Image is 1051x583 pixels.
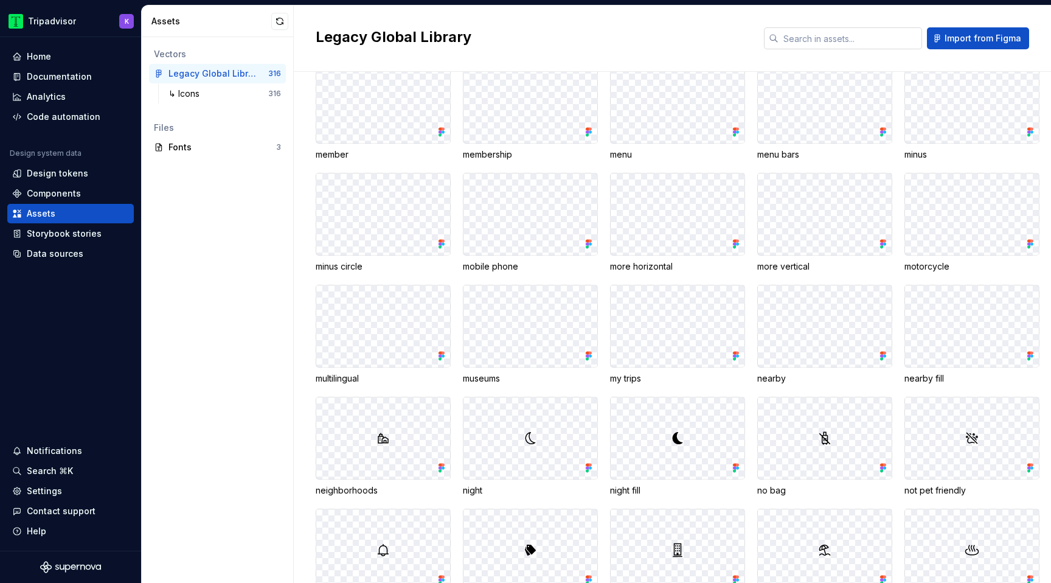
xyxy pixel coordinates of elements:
[904,372,1039,385] div: nearby fill
[463,260,598,273] div: mobile phone
[316,27,749,47] h2: Legacy Global Library
[927,27,1029,49] button: Import from Figma
[27,228,102,240] div: Storybook stories
[27,91,66,103] div: Analytics
[7,184,134,203] a: Components
[27,505,95,517] div: Contact support
[10,148,82,158] div: Design system data
[27,485,62,497] div: Settings
[7,67,134,86] a: Documentation
[610,372,745,385] div: my trips
[268,69,281,79] div: 316
[463,484,598,497] div: night
[316,484,451,497] div: neighborhoods
[7,204,134,223] a: Assets
[463,148,598,161] div: membership
[27,167,88,180] div: Design tokens
[154,48,281,60] div: Vectors
[610,484,745,497] div: night fill
[125,16,129,26] div: K
[27,208,55,220] div: Assets
[316,148,451,161] div: member
[164,84,286,103] a: ↳ Icons316
[27,248,83,260] div: Data sources
[27,111,100,123] div: Code automation
[27,187,81,200] div: Components
[7,522,134,541] button: Help
[154,122,281,134] div: Files
[276,142,281,152] div: 3
[7,461,134,481] button: Search ⌘K
[779,27,922,49] input: Search in assets...
[27,71,92,83] div: Documentation
[7,87,134,106] a: Analytics
[904,148,1039,161] div: minus
[149,64,286,83] a: Legacy Global Library316
[40,561,101,573] svg: Supernova Logo
[904,260,1039,273] div: motorcycle
[27,445,82,457] div: Notifications
[610,148,745,161] div: menu
[7,107,134,127] a: Code automation
[7,47,134,66] a: Home
[7,501,134,521] button: Contact support
[168,88,204,100] div: ↳ Icons
[757,260,892,273] div: more vertical
[151,15,271,27] div: Assets
[316,372,451,385] div: multilingual
[27,465,73,477] div: Search ⌘K
[168,141,276,153] div: Fonts
[757,148,892,161] div: menu bars
[27,525,46,537] div: Help
[7,441,134,461] button: Notifications
[757,484,892,497] div: no bag
[28,15,76,27] div: Tripadvisor
[268,89,281,99] div: 316
[168,68,259,80] div: Legacy Global Library
[7,244,134,264] a: Data sources
[9,14,23,29] img: 0ed0e8b8-9446-497d-bad0-376821b19aa5.png
[2,8,139,34] button: TripadvisorK
[904,484,1039,497] div: not pet friendly
[610,260,745,273] div: more horizontal
[757,372,892,385] div: nearby
[27,51,51,63] div: Home
[463,372,598,385] div: museums
[945,32,1021,44] span: Import from Figma
[316,260,451,273] div: minus circle
[7,164,134,183] a: Design tokens
[149,138,286,157] a: Fonts3
[7,481,134,501] a: Settings
[7,224,134,243] a: Storybook stories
